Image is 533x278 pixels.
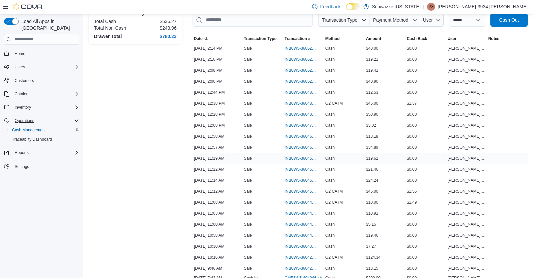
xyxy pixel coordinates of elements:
[244,101,252,106] p: Sale
[405,176,446,184] div: $0.00
[284,220,322,228] button: INB6W5-3604463
[15,118,34,123] span: Operations
[447,101,485,106] span: [PERSON_NAME]-3900 [PERSON_NAME]
[446,35,487,43] button: User
[94,34,122,39] h4: Drawer Total
[283,35,324,43] button: Transaction #
[244,123,252,128] p: Sale
[325,255,343,260] span: G2 CATM
[244,255,252,260] p: Sale
[284,222,316,227] span: INB6W5-3604463
[244,200,252,205] p: Sale
[366,68,378,73] span: $19.41
[12,76,79,85] span: Customers
[244,79,252,84] p: Sale
[1,148,82,157] button: Reports
[284,121,322,129] button: INB6W5-3604727
[284,123,316,128] span: INB6W5-3604727
[12,137,52,142] span: Traceabilty Dashboard
[405,66,446,74] div: $0.00
[325,123,335,128] span: Cash
[405,110,446,118] div: $0.00
[284,55,322,63] button: INB6W5-3605273
[284,112,316,117] span: INB6W5-3604809
[1,161,82,171] button: Settings
[499,17,519,23] span: Cash Out
[405,132,446,140] div: $0.00
[346,3,360,10] input: Dark Mode
[12,117,79,125] span: Operations
[366,255,380,260] span: $124.34
[447,123,485,128] span: [PERSON_NAME]-3900 [PERSON_NAME]
[193,13,313,27] input: This is a search bar. As you type, the results lower in the page will automatically filter.
[325,57,335,62] span: Cash
[365,35,405,43] button: Amount
[325,211,335,216] span: Cash
[284,266,316,271] span: INB6W5-3604205
[346,10,346,11] span: Dark Mode
[284,134,316,139] span: INB6W5-3604690
[193,132,243,140] div: [DATE] 11:58 AM
[366,200,378,205] span: $10.00
[284,46,316,51] span: INB6W5-3605297
[447,112,485,117] span: [PERSON_NAME]-3900 [PERSON_NAME]
[284,66,322,74] button: INB6W5-3605259
[447,233,485,238] span: [PERSON_NAME]-3900 [PERSON_NAME]
[284,77,322,85] button: INB6W5-3605236
[193,220,243,228] div: [DATE] 11:00 AM
[284,244,316,249] span: INB6W5-3604347
[9,135,79,143] span: Traceabilty Dashboard
[284,88,322,96] button: INB6W5-3604882
[12,117,37,125] button: Operations
[1,62,82,72] button: Users
[15,105,31,110] span: Inventory
[325,222,335,227] span: Cash
[7,125,82,135] button: Cash Management
[325,68,335,73] span: Cash
[405,187,446,195] div: $1.55
[284,36,310,41] span: Transaction #
[325,244,335,249] span: Cash
[366,156,378,161] span: $19.62
[244,36,276,41] span: Transaction Type
[15,64,25,70] span: Users
[447,167,485,172] span: [PERSON_NAME]-3900 [PERSON_NAME]
[447,266,485,271] span: [PERSON_NAME]-3900 [PERSON_NAME]
[366,46,378,51] span: $40.00
[447,79,485,84] span: [PERSON_NAME]-3900 [PERSON_NAME]
[366,233,378,238] span: $19.46
[284,211,316,216] span: INB6W5-3604471
[94,19,116,24] h6: Total Cash
[193,242,243,250] div: [DATE] 10:30 AM
[193,77,243,85] div: [DATE] 2:00 PM
[12,50,28,58] a: Home
[366,134,378,139] span: $18.18
[244,266,252,271] p: Sale
[325,90,335,95] span: Cash
[366,79,378,84] span: $40.90
[19,18,79,31] span: Load All Apps in [GEOGRAPHIC_DATA]
[193,264,243,272] div: [DATE] 9:46 AM
[405,209,446,217] div: $0.00
[12,149,79,157] span: Reports
[438,3,528,11] p: [PERSON_NAME]-3934 [PERSON_NAME]
[193,121,243,129] div: [DATE] 12:08 PM
[447,36,456,41] span: User
[12,163,32,171] a: Settings
[447,90,485,95] span: [PERSON_NAME]-3900 [PERSON_NAME]
[366,244,376,249] span: $7.27
[405,44,446,52] div: $0.00
[244,167,252,172] p: Sale
[284,255,316,260] span: INB6W5-3604298
[284,44,322,52] button: INB6W5-3605297
[320,3,340,10] span: Feedback
[244,156,252,161] p: Sale
[405,99,446,107] div: $1.37
[405,77,446,85] div: $0.00
[420,13,444,27] button: User
[193,209,243,217] div: [DATE] 11:03 AM
[405,253,446,261] div: $0.00
[1,76,82,85] button: Customers
[325,112,335,117] span: Cash
[366,57,378,62] span: $19.21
